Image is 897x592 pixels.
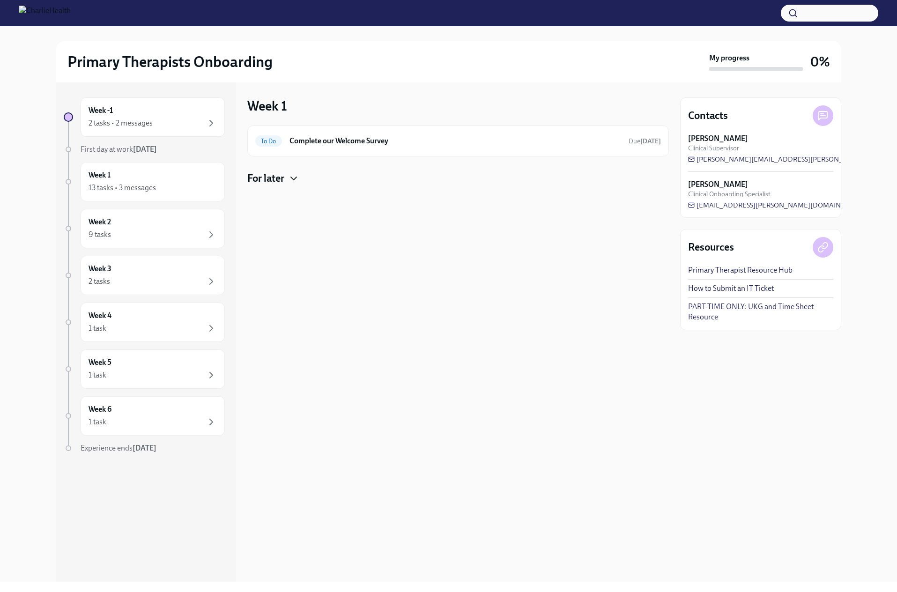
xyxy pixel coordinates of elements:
[89,105,113,116] h6: Week -1
[89,217,111,227] h6: Week 2
[64,144,225,155] a: First day at work[DATE]
[629,137,661,145] span: Due
[289,136,621,146] h6: Complete our Welcome Survey
[89,264,111,274] h6: Week 3
[255,138,282,145] span: To Do
[89,370,106,380] div: 1 task
[81,145,157,154] span: First day at work
[89,170,111,180] h6: Week 1
[89,276,110,287] div: 2 tasks
[19,6,71,21] img: CharlieHealth
[133,444,156,452] strong: [DATE]
[64,349,225,389] a: Week 51 task
[247,97,287,114] h3: Week 1
[810,53,830,70] h3: 0%
[688,240,734,254] h4: Resources
[89,357,111,368] h6: Week 5
[247,171,669,185] div: For later
[688,200,867,210] a: [EMAIL_ADDRESS][PERSON_NAME][DOMAIN_NAME]
[64,97,225,137] a: Week -12 tasks • 2 messages
[67,52,273,71] h2: Primary Therapists Onboarding
[89,183,156,193] div: 13 tasks • 3 messages
[629,137,661,146] span: August 20th, 2025 07:00
[89,404,111,414] h6: Week 6
[89,323,106,333] div: 1 task
[709,53,749,63] strong: My progress
[688,302,833,322] a: PART-TIME ONLY: UKG and Time Sheet Resource
[688,283,774,294] a: How to Submit an IT Ticket
[89,417,106,427] div: 1 task
[133,145,157,154] strong: [DATE]
[255,133,661,148] a: To DoComplete our Welcome SurveyDue[DATE]
[688,265,793,275] a: Primary Therapist Resource Hub
[89,311,111,321] h6: Week 4
[64,162,225,201] a: Week 113 tasks • 3 messages
[688,109,728,123] h4: Contacts
[64,256,225,295] a: Week 32 tasks
[89,118,153,128] div: 2 tasks • 2 messages
[247,171,284,185] h4: For later
[64,396,225,436] a: Week 61 task
[64,303,225,342] a: Week 41 task
[89,229,111,240] div: 9 tasks
[64,209,225,248] a: Week 29 tasks
[688,133,748,144] strong: [PERSON_NAME]
[640,137,661,145] strong: [DATE]
[688,144,739,153] span: Clinical Supervisor
[688,179,748,190] strong: [PERSON_NAME]
[81,444,156,452] span: Experience ends
[688,190,771,199] span: Clinical Onboarding Specialist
